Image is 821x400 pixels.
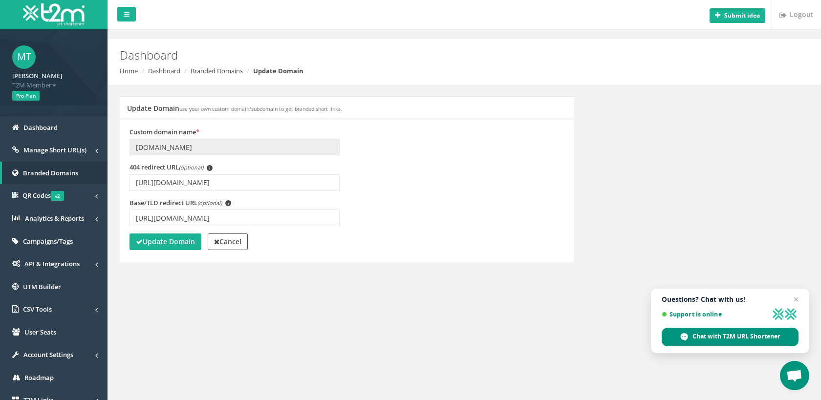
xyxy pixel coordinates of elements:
[724,11,760,20] b: Submit idea
[127,105,342,112] h5: Update Domain
[191,66,243,75] a: Branded Domains
[136,237,195,246] strong: Update Domain
[130,127,199,137] label: Custom domain name
[130,139,340,155] input: Enter domain name
[51,191,64,201] span: v2
[130,233,201,250] button: Update Domain
[179,105,342,112] small: use your own custom domain/subdomain to get branded short links.
[23,305,52,314] span: CSV Tools
[12,45,36,69] span: MT
[120,49,691,62] h2: Dashboard
[197,199,222,207] em: (optional)
[253,66,303,75] strong: Update Domain
[130,163,213,172] label: 404 redirect URL
[12,81,95,90] span: T2M Member
[130,210,340,226] input: Enter TLD redirect URL
[24,328,56,337] span: User Seats
[130,174,340,191] input: Enter 404 redirect URL
[207,165,213,171] span: i
[25,214,84,223] span: Analytics & Reports
[23,3,85,25] img: T2M
[710,8,765,23] button: Submit idea
[214,237,241,246] strong: Cancel
[12,91,40,101] span: Pro Plan
[24,259,80,268] span: API & Integrations
[662,311,768,318] span: Support is online
[790,294,802,305] span: Close chat
[662,328,799,346] div: Chat with T2M URL Shortener
[692,332,780,341] span: Chat with T2M URL Shortener
[23,350,73,359] span: Account Settings
[22,191,64,200] span: QR Codes
[23,123,58,132] span: Dashboard
[148,66,180,75] a: Dashboard
[130,198,231,208] label: Base/TLD redirect URL
[23,282,61,291] span: UTM Builder
[120,66,138,75] a: Home
[662,295,799,303] span: Questions? Chat with us!
[24,373,54,382] span: Roadmap
[12,71,62,80] strong: [PERSON_NAME]
[23,146,86,154] span: Manage Short URL(s)
[225,200,231,206] span: i
[12,69,95,89] a: [PERSON_NAME] T2M Member
[780,361,809,390] div: Open chat
[179,164,203,171] em: (optional)
[23,237,73,246] span: Campaigns/Tags
[208,233,248,250] a: Cancel
[23,168,78,177] span: Branded Domains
